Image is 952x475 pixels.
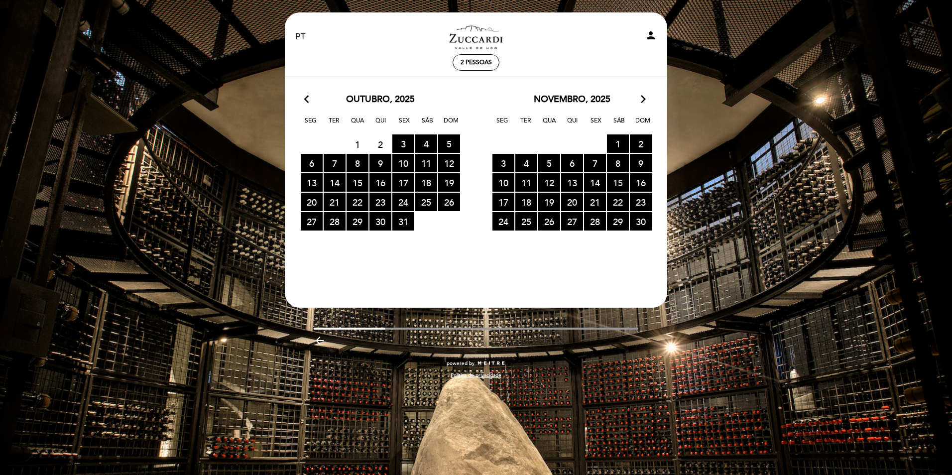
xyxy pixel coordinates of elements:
[441,116,461,134] span: Dom
[645,29,657,41] i: person
[630,212,652,231] span: 30
[561,154,583,172] span: 6
[369,212,391,231] span: 30
[414,23,538,51] a: Zuccardi Valle de Uco - Turismo
[324,193,346,211] span: 21
[369,154,391,172] span: 9
[324,116,344,134] span: Ter
[561,173,583,192] span: 13
[347,173,368,192] span: 15
[584,154,606,172] span: 7
[301,173,323,192] span: 13
[607,154,629,172] span: 8
[630,193,652,211] span: 23
[563,116,583,134] span: Qui
[515,212,537,231] span: 25
[538,173,560,192] span: 12
[515,154,537,172] span: 4
[515,193,537,211] span: 18
[492,154,514,172] span: 3
[561,212,583,231] span: 27
[639,93,648,106] i: arrow_forward_ios
[314,335,326,347] i: arrow_backward
[324,154,346,172] span: 7
[371,116,391,134] span: Qui
[301,193,323,211] span: 20
[538,154,560,172] span: 5
[609,116,629,134] span: Sáb
[438,154,460,172] span: 12
[477,361,505,366] img: MEITRE
[415,154,437,172] span: 11
[645,29,657,45] button: person
[584,193,606,211] span: 21
[369,135,391,153] span: 2
[607,134,629,153] span: 1
[461,59,492,66] span: 2 pessoas
[301,116,321,134] span: Seg
[392,173,414,192] span: 17
[394,116,414,134] span: Sex
[451,372,501,379] a: Política de privacidade
[492,116,512,134] span: Seg
[369,173,391,192] span: 16
[584,212,606,231] span: 28
[415,134,437,153] span: 4
[304,93,313,106] i: arrow_back_ios
[538,212,560,231] span: 26
[607,193,629,211] span: 22
[584,173,606,192] span: 14
[492,193,514,211] span: 17
[347,154,368,172] span: 8
[392,193,414,211] span: 24
[534,93,610,106] span: novembro, 2025
[539,116,559,134] span: Qua
[392,154,414,172] span: 10
[607,212,629,231] span: 29
[630,134,652,153] span: 2
[324,212,346,231] span: 28
[301,212,323,231] span: 27
[347,193,368,211] span: 22
[515,173,537,192] span: 11
[438,173,460,192] span: 19
[415,193,437,211] span: 25
[447,360,505,367] a: powered by
[630,154,652,172] span: 9
[607,173,629,192] span: 15
[348,116,367,134] span: Qua
[301,154,323,172] span: 6
[415,173,437,192] span: 18
[347,212,368,231] span: 29
[633,116,653,134] span: Dom
[438,134,460,153] span: 5
[324,173,346,192] span: 14
[492,212,514,231] span: 24
[561,193,583,211] span: 20
[369,193,391,211] span: 23
[516,116,536,134] span: Ter
[586,116,606,134] span: Sex
[392,212,414,231] span: 31
[630,173,652,192] span: 16
[418,116,438,134] span: Sáb
[346,93,415,106] span: outubro, 2025
[447,360,475,367] span: powered by
[438,193,460,211] span: 26
[538,193,560,211] span: 19
[492,173,514,192] span: 10
[392,134,414,153] span: 3
[347,135,368,153] span: 1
